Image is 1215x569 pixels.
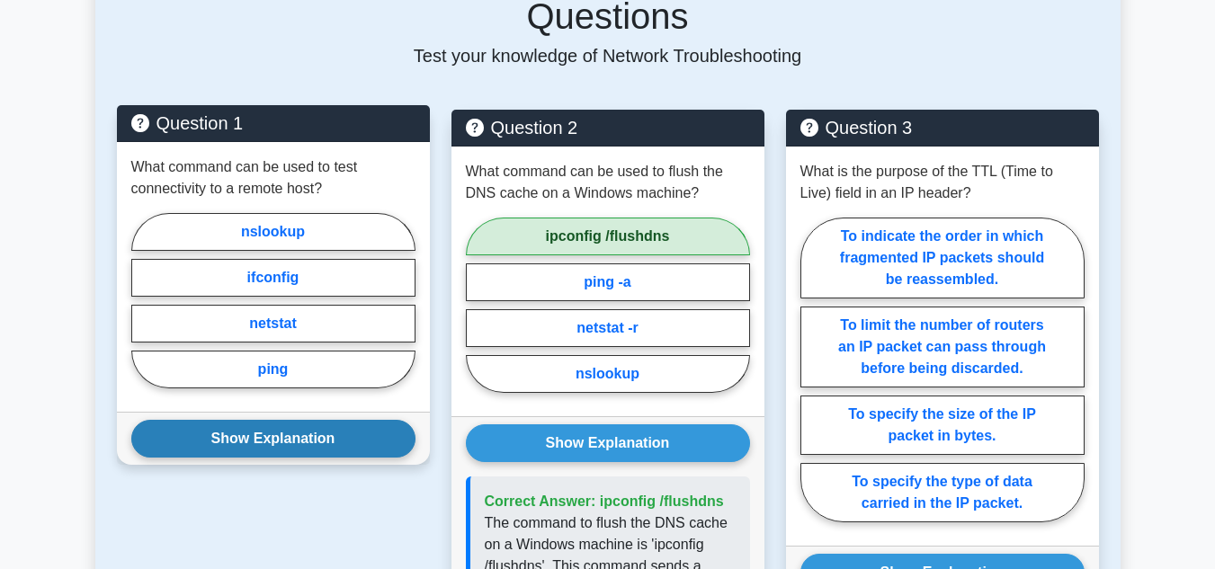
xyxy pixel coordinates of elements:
[466,117,750,138] h5: Question 2
[466,424,750,462] button: Show Explanation
[131,420,415,458] button: Show Explanation
[800,161,1085,204] p: What is the purpose of the TTL (Time to Live) field in an IP header?
[800,396,1085,455] label: To specify the size of the IP packet in bytes.
[466,218,750,255] label: ipconfig /flushdns
[485,493,724,509] span: Correct Answer: ipconfig /flushdns
[131,213,415,251] label: nslookup
[800,307,1085,387] label: To limit the number of routers an IP packet can pass through before being discarded.
[131,351,415,388] label: ping
[117,45,1099,67] p: Test your knowledge of Network Troubleshooting
[800,117,1085,138] h5: Question 3
[466,355,750,393] label: nslookup
[131,156,415,200] p: What command can be used to test connectivity to a remote host?
[131,259,415,297] label: ifconfig
[800,218,1085,298] label: To indicate the order in which fragmented IP packets should be reassembled.
[466,309,750,347] label: netstat -r
[131,305,415,342] label: netstat
[800,463,1085,522] label: To specify the type of data carried in the IP packet.
[466,263,750,301] label: ping -a
[131,112,415,134] h5: Question 1
[466,161,750,204] p: What command can be used to flush the DNS cache on a Windows machine?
